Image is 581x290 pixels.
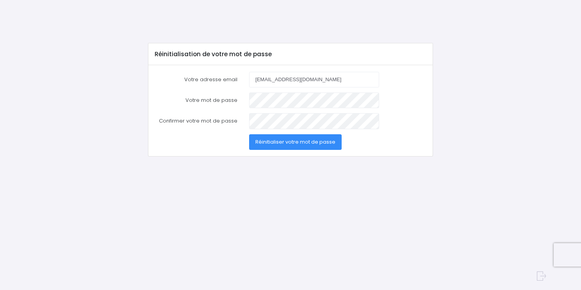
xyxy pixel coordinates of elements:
[149,72,243,87] label: Votre adresse email
[255,138,335,146] span: Réinitialiser votre mot de passe
[148,43,433,65] div: Réinitialisation de votre mot de passe
[249,134,342,150] button: Réinitialiser votre mot de passe
[149,113,243,129] label: Confirmer votre mot de passe
[149,93,243,108] label: Votre mot de passe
